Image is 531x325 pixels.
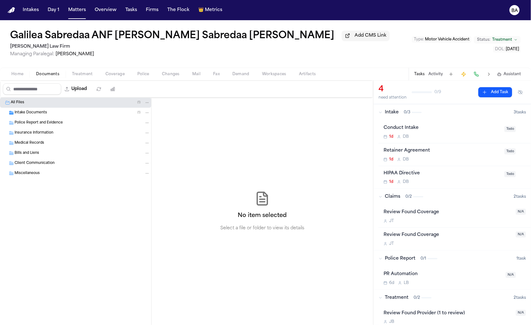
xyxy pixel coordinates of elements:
[414,72,425,77] button: Tasks
[504,72,521,77] span: Assistant
[414,38,424,41] span: Type :
[8,7,15,13] img: Finch Logo
[10,52,54,57] span: Managing Paralegal:
[515,87,526,97] button: Hide completed tasks (⌘⇧H)
[514,110,526,115] span: 3 task s
[137,72,149,77] span: Police
[506,47,519,51] span: [DATE]
[373,104,531,121] button: Intake0/33tasks
[384,232,512,239] div: Review Found Coverage
[72,72,93,77] span: Treatment
[389,179,393,184] span: 1d
[516,209,526,215] span: N/A
[373,250,531,267] button: Police Report0/11task
[123,4,140,16] button: Tasks
[342,31,390,41] button: Add CMS Link
[504,171,516,177] span: Todo
[478,87,512,97] button: Add Task
[213,72,220,77] span: Fax
[404,110,410,115] span: 0 / 3
[165,4,192,16] button: The Flock
[384,170,501,177] div: HIPAA Directive
[493,46,521,52] button: Edit DOL: 2025-09-13
[492,37,512,42] span: Treatment
[504,148,516,154] span: Todo
[192,72,200,77] span: Mail
[459,70,468,79] button: Create Immediate Task
[262,72,286,77] span: Workspaces
[472,70,481,79] button: Make a Call
[3,83,61,95] input: Search files
[404,280,409,286] span: L B
[373,189,531,205] button: Claims0/22tasks
[425,38,469,41] span: Motor Vehicle Accident
[137,101,140,104] span: ( 1 )
[10,30,334,42] button: Edit matter name
[474,36,521,44] button: Change status from Treatment
[11,100,24,105] span: All Files
[66,4,88,16] button: Matters
[232,72,249,77] span: Demand
[385,194,400,200] span: Claims
[10,43,390,51] h2: [PERSON_NAME] Law Firm
[196,4,225,16] button: crownMetrics
[384,271,502,278] div: PR Automation
[497,72,521,77] button: Assistant
[385,109,399,116] span: Intake
[56,52,94,57] span: [PERSON_NAME]
[506,272,516,278] span: N/A
[434,90,441,95] span: 0 / 9
[379,166,531,189] div: Open task: HIPAA Directive
[8,7,15,13] a: Home
[20,4,41,16] button: Intakes
[137,111,140,114] span: ( 1 )
[373,290,531,306] button: Treatment0/22tasks
[384,209,512,216] div: Review Found Coverage
[389,280,394,286] span: 6d
[389,319,394,324] span: J B
[389,241,394,246] span: J T
[355,33,386,39] span: Add CMS Link
[421,256,426,261] span: 0 / 1
[15,120,63,126] span: Police Report and Evidence
[447,70,456,79] button: Add Task
[61,83,91,95] button: Upload
[385,295,409,301] span: Treatment
[105,72,125,77] span: Coverage
[405,194,412,199] span: 0 / 2
[45,4,62,16] button: Day 1
[514,295,526,300] span: 2 task s
[15,171,40,176] span: Miscellaneous
[379,267,531,289] div: Open task: PR Automation
[389,219,394,224] span: J T
[403,134,409,139] span: D B
[15,130,53,136] span: Insurance Information
[379,205,531,228] div: Open task: Review Found Coverage
[15,151,39,156] span: Bills and Liens
[379,95,407,100] div: need attention
[428,72,443,77] button: Activity
[220,225,304,232] p: Select a file or folder to view its details
[495,47,505,51] span: DOL :
[384,147,501,154] div: Retainer Agreement
[379,143,531,166] div: Open task: Retainer Agreement
[403,157,409,162] span: D B
[143,4,161,16] button: Firms
[516,256,526,261] span: 1 task
[385,256,415,262] span: Police Report
[36,72,59,77] span: Documents
[15,161,55,166] span: Client Communication
[384,310,512,317] div: Review Found Provider (1 to review)
[299,72,316,77] span: Artifacts
[92,4,119,16] button: Overview
[15,141,44,146] span: Medical Records
[514,194,526,199] span: 2 task s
